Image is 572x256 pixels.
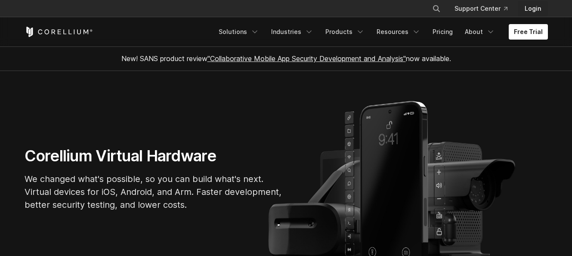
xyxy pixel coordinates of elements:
[448,1,514,16] a: Support Center
[213,24,264,40] a: Solutions
[207,54,406,63] a: "Collaborative Mobile App Security Development and Analysis"
[266,24,318,40] a: Industries
[429,1,444,16] button: Search
[509,24,548,40] a: Free Trial
[518,1,548,16] a: Login
[543,227,563,247] iframe: Intercom live chat
[460,24,500,40] a: About
[25,173,283,211] p: We changed what's possible, so you can build what's next. Virtual devices for iOS, Android, and A...
[121,54,451,63] span: New! SANS product review now available.
[25,146,283,166] h1: Corellium Virtual Hardware
[320,24,370,40] a: Products
[422,1,548,16] div: Navigation Menu
[213,24,548,40] div: Navigation Menu
[25,27,93,37] a: Corellium Home
[427,24,458,40] a: Pricing
[371,24,426,40] a: Resources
